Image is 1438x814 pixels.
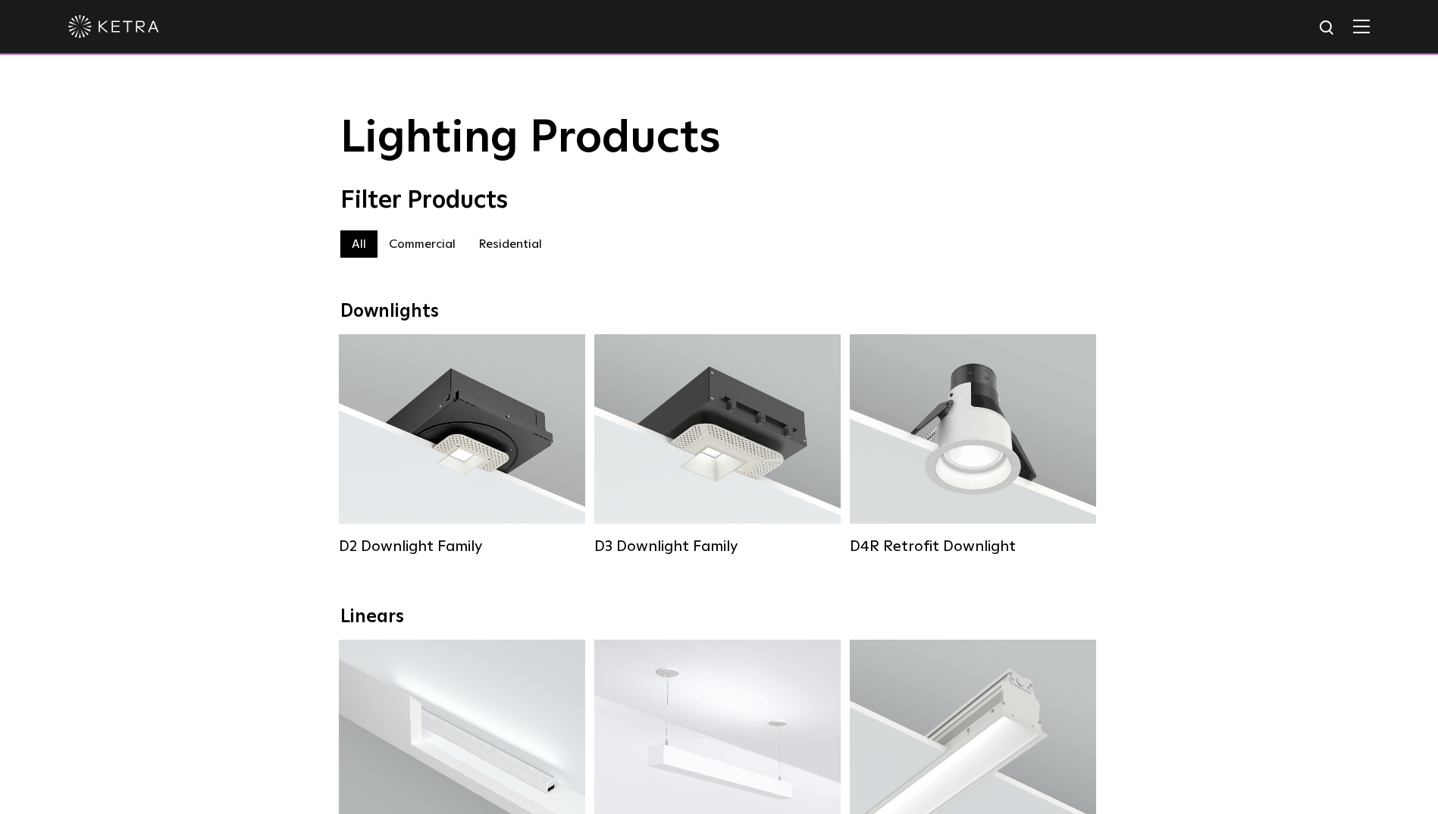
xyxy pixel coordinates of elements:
[339,334,585,556] a: D2 Downlight Family Lumen Output:1200Colors:White / Black / Gloss Black / Silver / Bronze / Silve...
[594,334,841,556] a: D3 Downlight Family Lumen Output:700 / 900 / 1100Colors:White / Black / Silver / Bronze / Paintab...
[850,334,1096,556] a: D4R Retrofit Downlight Lumen Output:800Colors:White / BlackBeam Angles:15° / 25° / 40° / 60°Watta...
[1353,19,1370,33] img: Hamburger%20Nav.svg
[378,230,467,258] label: Commercial
[339,537,585,556] div: D2 Downlight Family
[1318,19,1337,38] img: search icon
[340,301,1098,323] div: Downlights
[340,606,1098,628] div: Linears
[340,186,1098,215] div: Filter Products
[594,537,841,556] div: D3 Downlight Family
[68,15,159,38] img: ketra-logo-2019-white
[340,230,378,258] label: All
[850,537,1096,556] div: D4R Retrofit Downlight
[467,230,553,258] label: Residential
[340,116,721,161] span: Lighting Products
